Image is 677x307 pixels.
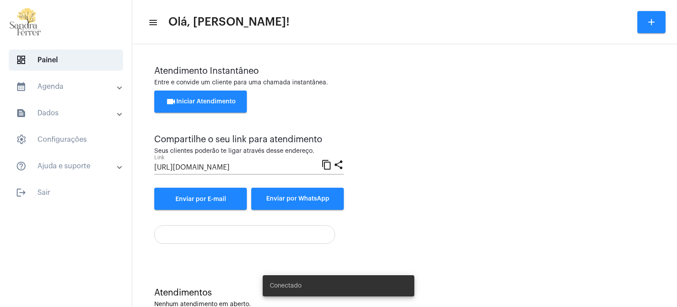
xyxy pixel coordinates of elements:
[166,99,236,105] span: Iniciar Atendimento
[154,135,344,144] div: Compartilhe o seu link para atendimento
[168,15,290,29] span: Olá, [PERSON_NAME]!
[16,81,26,92] mat-icon: sidenav icon
[16,108,118,118] mat-panel-title: Dados
[7,4,44,40] img: 87cae55a-51f6-9edc-6e8c-b06d19cf5cca.png
[154,288,655,298] div: Atendimentos
[9,129,123,150] span: Configurações
[251,188,344,210] button: Enviar por WhatsApp
[16,161,26,171] mat-icon: sidenav icon
[16,55,26,65] span: sidenav icon
[154,188,247,210] a: Enviar por E-mail
[16,161,118,171] mat-panel-title: Ajuda e suporte
[148,17,157,28] mat-icon: sidenav icon
[266,196,329,202] span: Enviar por WhatsApp
[333,159,344,170] mat-icon: share
[166,96,176,107] mat-icon: videocam
[154,80,655,86] div: Entre e convide um cliente para uma chamada instantânea.
[154,66,655,76] div: Atendimento Instantâneo
[16,134,26,145] span: sidenav icon
[16,81,118,92] mat-panel-title: Agenda
[646,17,657,27] mat-icon: add
[5,155,132,177] mat-expansion-panel-header: sidenav iconAjuda e suporte
[9,182,123,203] span: Sair
[16,187,26,198] mat-icon: sidenav icon
[5,102,132,124] mat-expansion-panel-header: sidenav iconDados
[154,148,344,155] div: Seus clientes poderão te ligar através desse endereço.
[154,91,247,113] button: Iniciar Atendimento
[16,108,26,118] mat-icon: sidenav icon
[9,49,123,71] span: Painel
[5,76,132,97] mat-expansion-panel-header: sidenav iconAgenda
[270,281,301,290] span: Conectado
[175,196,226,202] span: Enviar por E-mail
[321,159,332,170] mat-icon: content_copy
